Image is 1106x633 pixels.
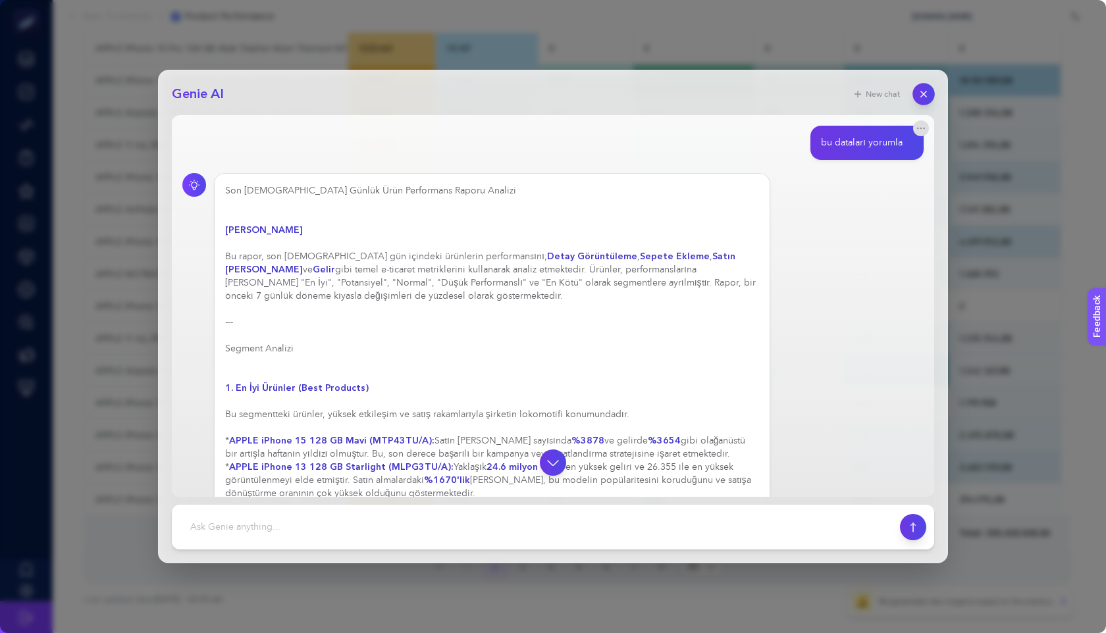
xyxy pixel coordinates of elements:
strong: Gelir [313,263,335,276]
strong: APPLE iPhone 15 128 GB Mavi (MTP43TU/A): [229,434,434,447]
strong: %3654 [648,434,681,447]
span: Feedback [8,4,50,14]
button: New chat [845,85,908,103]
h3: Segment Analizi [225,342,759,355]
strong: Detay Görüntüleme [547,250,637,263]
strong: 1. En İyi Ürünler (Best Products) [225,382,369,394]
strong: %3878 [571,434,604,447]
div: bu dataları yorumla [821,136,903,149]
strong: %1670'lik [424,474,470,486]
h3: Son [DEMOGRAPHIC_DATA] Günlük Ürün Performans Raporu Analizi [225,184,759,197]
strong: Satın [PERSON_NAME] [225,250,735,276]
strong: [PERSON_NAME] [225,224,303,236]
h2: Genie AI [172,85,224,103]
strong: Sepete Ekleme [640,250,710,263]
